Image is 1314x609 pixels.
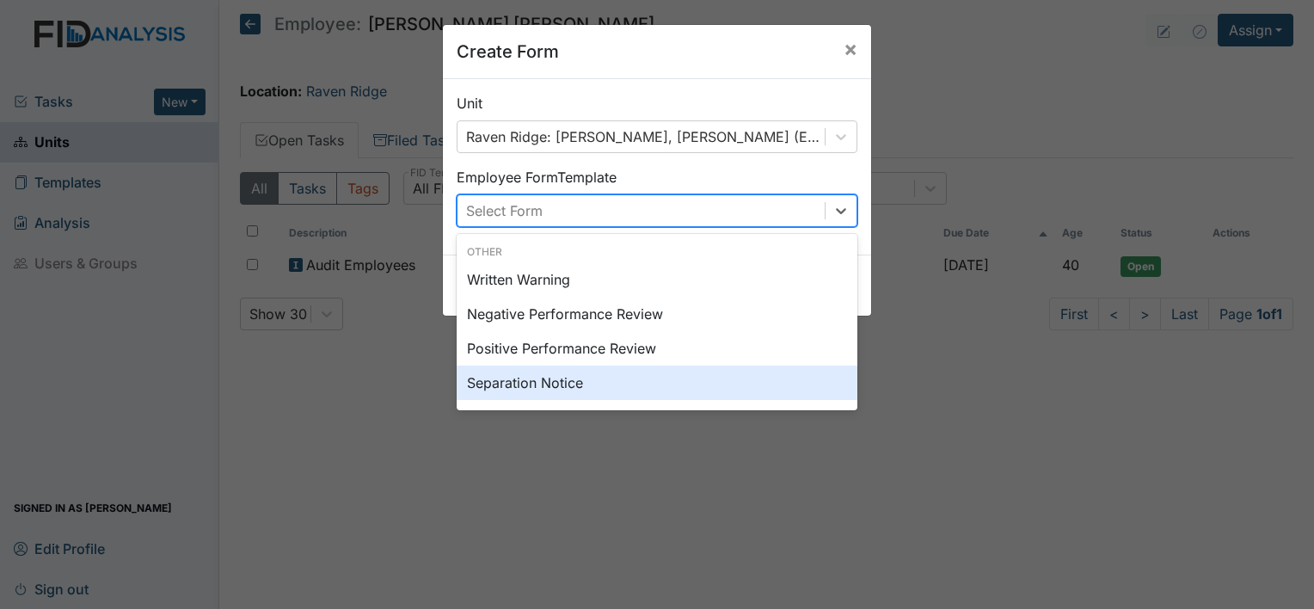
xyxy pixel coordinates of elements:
div: Written Warning [457,262,857,297]
span: × [844,36,857,61]
div: Separation Notice [457,366,857,400]
div: Other [457,244,857,260]
div: Select Form [466,200,543,221]
label: Employee Form Template [457,167,617,188]
h5: Create Form [457,39,559,65]
div: Raven Ridge: [PERSON_NAME], [PERSON_NAME] (Employee) [466,126,826,147]
div: Positive Performance Review [457,331,857,366]
div: Negative Performance Review [457,297,857,331]
label: Unit [457,93,482,114]
button: Close [830,25,871,73]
